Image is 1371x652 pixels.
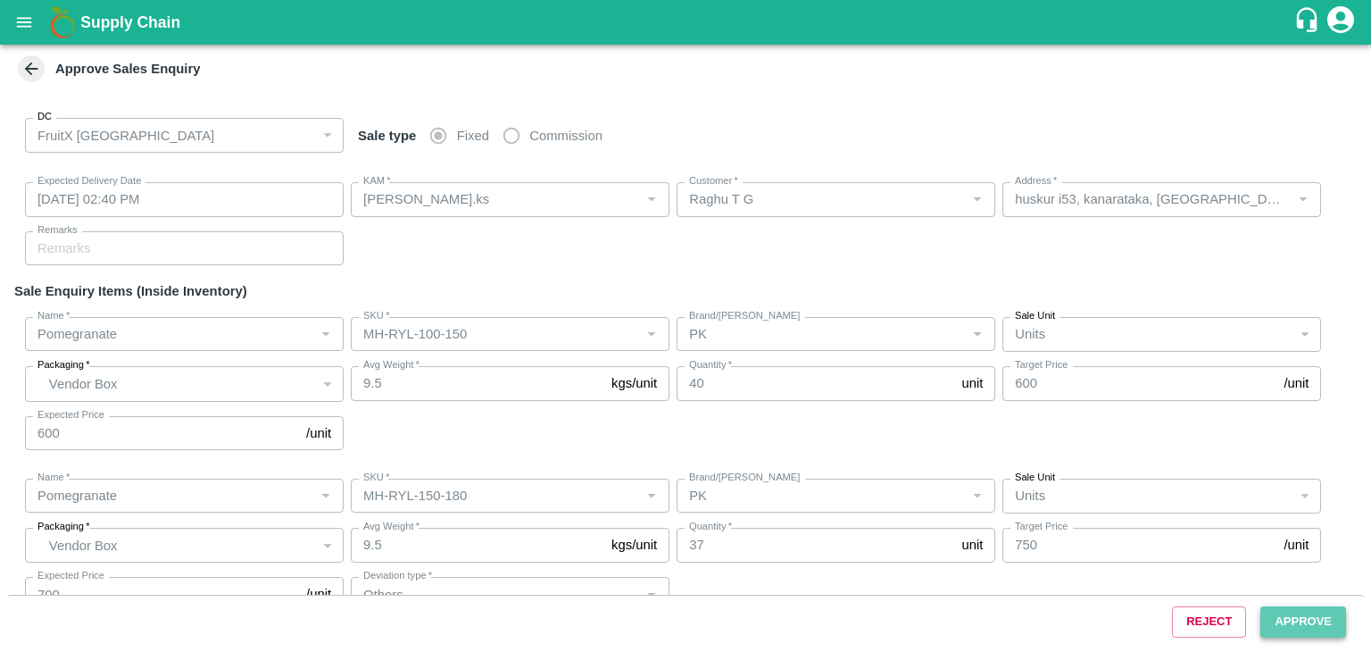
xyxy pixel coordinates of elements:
p: unit [961,373,983,393]
label: Address [1015,174,1057,188]
input: Create Brand/Marka [682,322,960,346]
div: account of current user [1325,4,1357,41]
label: Name [37,309,70,323]
input: Remarks [25,231,344,265]
input: Choose date, selected date is Sep 10, 2025 [25,182,331,216]
button: Reject [1172,606,1246,638]
label: Avg Weight [363,520,420,534]
span: Sale type [351,129,423,143]
button: open drawer [4,2,45,43]
label: Expected Price [37,408,104,422]
span: Fixed [457,126,489,146]
a: Supply Chain [80,10,1293,35]
img: logo [45,4,80,40]
input: Name [30,322,309,346]
p: /unit [306,584,331,604]
label: Quantity [689,520,732,534]
input: Address [1008,188,1286,211]
input: Name [30,484,309,507]
p: Units [1015,324,1045,344]
label: DC [37,110,52,124]
input: 0.0 [677,528,954,562]
p: /unit [1284,373,1309,393]
button: Approve [1260,606,1346,638]
label: Remarks [37,223,78,238]
p: Vendor Box [49,374,315,394]
label: SKU [363,309,389,323]
input: Create Brand/Marka [682,484,960,507]
p: FruitX [GEOGRAPHIC_DATA] [37,126,214,146]
label: Expected Delivery Date [37,174,141,188]
label: Brand/[PERSON_NAME] [689,471,800,485]
p: /unit [1284,535,1309,555]
p: Vendor Box [49,536,315,556]
label: Packaging [37,520,90,534]
label: Brand/[PERSON_NAME] [689,309,800,323]
label: Name [37,471,70,485]
div: customer-support [1293,6,1325,38]
input: Deviation Type [356,582,635,606]
label: SKU [363,471,389,485]
p: /unit [306,423,331,443]
p: unit [961,535,983,555]
input: 0.0 [677,366,954,400]
p: kgs/unit [611,535,657,555]
input: KAM [356,188,635,211]
label: Avg Weight [363,358,420,372]
input: SKU [356,322,635,346]
label: Quantity [689,358,732,372]
label: Target Price [1015,520,1068,534]
label: Target Price [1015,358,1068,372]
label: Packaging [37,358,90,372]
strong: Approve Sales Enquiry [55,62,201,76]
label: KAM [363,174,391,188]
label: Expected Price [37,569,104,583]
input: Select KAM & enter 3 characters [682,188,960,211]
input: SKU [356,484,635,507]
b: Supply Chain [80,13,180,31]
label: Sale Unit [1015,471,1055,485]
span: Commission [529,126,602,146]
label: Deviation type [363,569,432,583]
label: Customer [689,174,738,188]
label: Sale Unit [1015,309,1055,323]
input: 0.0 [351,528,604,562]
p: kgs/unit [611,373,657,393]
input: 0.0 [351,366,604,400]
strong: Sale Enquiry Items (Inside Inventory) [14,284,247,298]
p: Units [1015,486,1045,506]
